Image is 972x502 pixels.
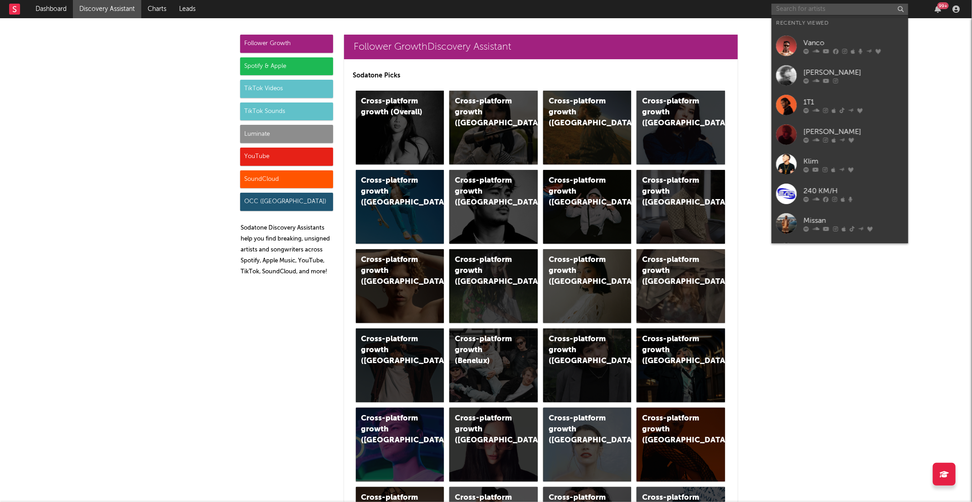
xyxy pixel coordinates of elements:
[240,148,333,166] div: YouTube
[361,175,423,208] div: Cross-platform growth ([GEOGRAPHIC_DATA])
[455,334,517,367] div: Cross-platform growth (Benelux)
[549,96,611,129] div: Cross-platform growth ([GEOGRAPHIC_DATA])
[549,255,611,287] div: Cross-platform growth ([GEOGRAPHIC_DATA])
[803,67,904,78] div: [PERSON_NAME]
[771,209,908,238] a: Missan
[240,125,333,143] div: Luminate
[771,31,908,61] a: Vanco
[449,249,538,323] a: Cross-platform growth ([GEOGRAPHIC_DATA])
[803,97,904,108] div: 1T1
[771,238,908,268] a: rommulas
[356,249,444,323] a: Cross-platform growth ([GEOGRAPHIC_DATA])
[361,255,423,287] div: Cross-platform growth ([GEOGRAPHIC_DATA])
[776,18,904,29] div: Recently Viewed
[642,413,704,446] div: Cross-platform growth ([GEOGRAPHIC_DATA])
[543,249,632,323] a: Cross-platform growth ([GEOGRAPHIC_DATA])
[241,223,333,277] p: Sodatone Discovery Assistants help you find breaking, unsigned artists and songwriters across Spo...
[361,334,423,367] div: Cross-platform growth ([GEOGRAPHIC_DATA])
[771,4,908,15] input: Search for artists
[642,96,704,129] div: Cross-platform growth ([GEOGRAPHIC_DATA])
[449,408,538,482] a: Cross-platform growth ([GEOGRAPHIC_DATA])
[642,175,704,208] div: Cross-platform growth ([GEOGRAPHIC_DATA])
[455,175,517,208] div: Cross-platform growth ([GEOGRAPHIC_DATA])
[771,61,908,90] a: [PERSON_NAME]
[344,35,738,59] a: Follower GrowthDiscovery Assistant
[637,249,725,323] a: Cross-platform growth ([GEOGRAPHIC_DATA])
[240,80,333,98] div: TikTok Videos
[240,35,333,53] div: Follower Growth
[240,193,333,211] div: OCC ([GEOGRAPHIC_DATA])
[803,185,904,196] div: 240 KM/H
[803,126,904,137] div: [PERSON_NAME]
[240,57,333,76] div: Spotify & Apple
[642,334,704,367] div: Cross-platform growth ([GEOGRAPHIC_DATA])
[549,334,611,367] div: Cross-platform growth ([GEOGRAPHIC_DATA])
[240,170,333,189] div: SoundCloud
[543,408,632,482] a: Cross-platform growth ([GEOGRAPHIC_DATA])
[803,215,904,226] div: Missan
[361,413,423,446] div: Cross-platform growth ([GEOGRAPHIC_DATA])
[771,120,908,149] a: [PERSON_NAME]
[771,149,908,179] a: Klim
[356,328,444,402] a: Cross-platform growth ([GEOGRAPHIC_DATA])
[543,170,632,244] a: Cross-platform growth ([GEOGRAPHIC_DATA]/GSA)
[549,175,611,208] div: Cross-platform growth ([GEOGRAPHIC_DATA]/GSA)
[449,170,538,244] a: Cross-platform growth ([GEOGRAPHIC_DATA])
[935,5,941,13] button: 99+
[449,328,538,402] a: Cross-platform growth (Benelux)
[455,255,517,287] div: Cross-platform growth ([GEOGRAPHIC_DATA])
[642,255,704,287] div: Cross-platform growth ([GEOGRAPHIC_DATA])
[637,328,725,402] a: Cross-platform growth ([GEOGRAPHIC_DATA])
[543,328,632,402] a: Cross-platform growth ([GEOGRAPHIC_DATA])
[361,96,423,118] div: Cross-platform growth (Overall)
[356,91,444,164] a: Cross-platform growth (Overall)
[937,2,949,9] div: 99 +
[803,37,904,48] div: Vanco
[455,96,517,129] div: Cross-platform growth ([GEOGRAPHIC_DATA])
[356,408,444,482] a: Cross-platform growth ([GEOGRAPHIC_DATA])
[637,170,725,244] a: Cross-platform growth ([GEOGRAPHIC_DATA])
[543,91,632,164] a: Cross-platform growth ([GEOGRAPHIC_DATA])
[549,413,611,446] div: Cross-platform growth ([GEOGRAPHIC_DATA])
[803,156,904,167] div: Klim
[455,413,517,446] div: Cross-platform growth ([GEOGRAPHIC_DATA])
[449,91,538,164] a: Cross-platform growth ([GEOGRAPHIC_DATA])
[353,70,729,81] p: Sodatone Picks
[637,408,725,482] a: Cross-platform growth ([GEOGRAPHIC_DATA])
[240,102,333,121] div: TikTok Sounds
[771,90,908,120] a: 1T1
[637,91,725,164] a: Cross-platform growth ([GEOGRAPHIC_DATA])
[356,170,444,244] a: Cross-platform growth ([GEOGRAPHIC_DATA])
[771,179,908,209] a: 240 KM/H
